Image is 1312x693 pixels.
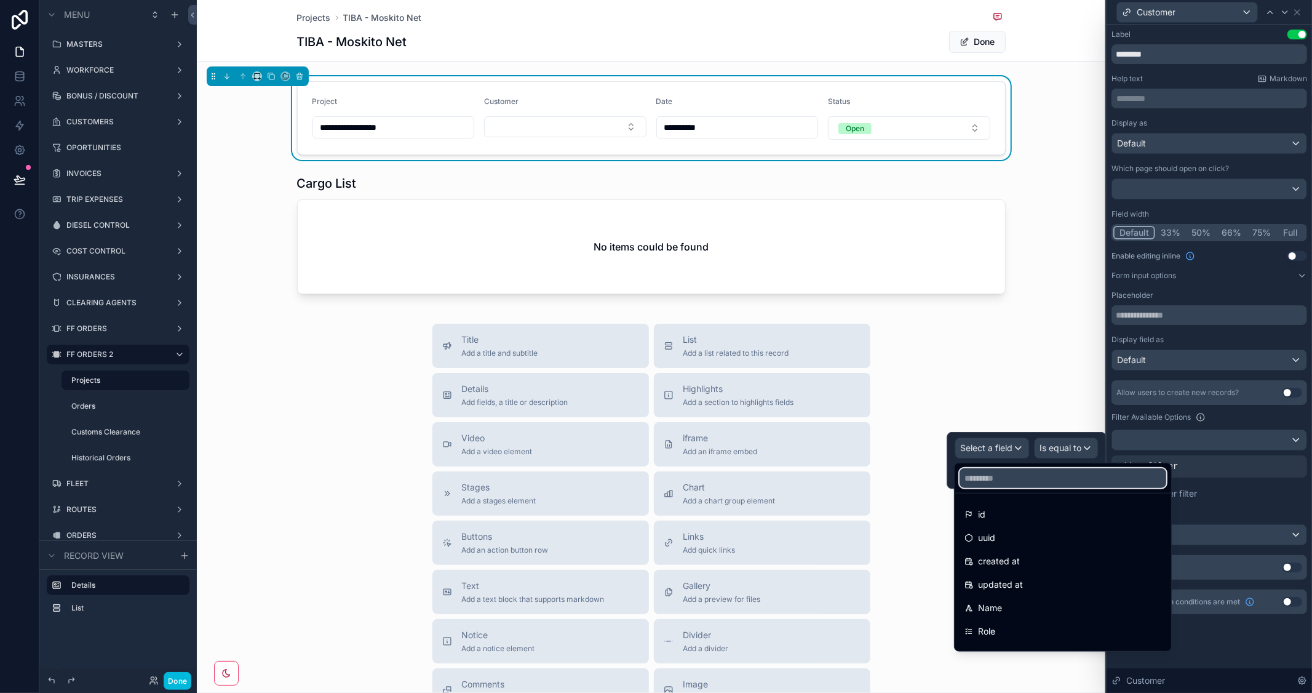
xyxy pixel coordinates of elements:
span: Default [1117,137,1146,150]
button: DividerAdd a divider [654,619,870,663]
button: StagesAdd a stages element [432,471,649,516]
span: Buttons [462,531,549,543]
label: INSURANCES [66,272,165,282]
button: ListAdd a list related to this record [654,324,870,368]
a: BONUS / DISCOUNT [66,91,165,101]
label: FF ORDERS 2 [66,350,165,359]
h1: TIBA - Moskito Net [297,33,407,50]
span: Customer [1126,675,1165,687]
label: Help text [1111,74,1143,84]
span: Add a notice element [462,644,535,654]
span: List [683,334,789,346]
span: Add a preview for files [683,595,761,604]
a: Customs Clearance [71,427,182,437]
button: Default [1113,226,1155,239]
span: updated at [978,577,1023,592]
a: COST CONTROL [66,246,165,256]
span: Add quick links [683,545,736,555]
label: Projects [71,375,182,385]
label: Historical Orders [71,453,182,463]
button: Done [949,31,1006,53]
div: scrollable content [1111,89,1307,108]
button: TextAdd a text block that supports markdown [432,570,649,614]
label: OPORTUNITIES [66,143,182,153]
button: Name: A -> Z [1111,524,1307,545]
a: CUSTOMERS [66,117,165,127]
span: Add a text block that supports markdown [462,595,605,604]
button: Done [164,672,191,690]
label: Filter Available Options [1111,412,1191,422]
span: Add fields, a title or description [462,398,568,407]
button: ChartAdd a chart group element [654,471,870,516]
span: Date [656,97,673,106]
span: Add a section to highlights fields [683,398,794,407]
button: GalleryAdd a preview for files [654,570,870,614]
span: Markdown [1270,74,1307,84]
span: Customer [484,97,519,106]
span: Status [828,97,850,106]
button: DetailsAdd fields, a title or description [432,373,649,417]
a: INVOICES [66,169,165,178]
button: Default [1111,350,1307,371]
div: Label [1111,30,1131,39]
a: FF ORDERS [66,324,165,334]
a: Projects [297,12,331,24]
span: Record view [64,550,124,562]
button: 75% [1247,226,1276,239]
span: Details [462,383,568,395]
span: Highlights [683,383,794,395]
button: ButtonsAdd an action button row [432,521,649,565]
label: Placeholder [1111,290,1153,300]
label: DIESEL CONTROL [66,220,165,230]
span: Chart [683,481,776,494]
label: MASTERS [66,39,165,49]
label: WORKFORCE [66,65,165,75]
button: LinksAdd quick links [654,521,870,565]
span: iframe [683,432,758,444]
button: Form input options [1111,271,1307,281]
span: Divider [683,629,729,641]
label: Which page should open on click? [1111,164,1229,174]
span: Role [978,624,995,639]
label: ORDERS [66,531,165,540]
span: Enable editing inline [1111,251,1180,261]
label: FLEET [66,479,165,489]
span: Project [312,97,338,106]
span: Add an iframe embed [683,447,758,457]
label: Details [71,580,180,590]
label: Display field as [1111,335,1164,345]
a: Markdown [1257,74,1307,84]
span: Gallery [683,580,761,592]
label: Display as [1111,118,1147,128]
span: Add a stages element [462,496,536,506]
div: Open [846,123,864,134]
span: Stages [462,481,536,494]
span: Add a video element [462,447,533,457]
label: TRIP EXPENSES [66,194,165,204]
span: Name [978,601,1002,615]
span: Text [462,580,605,592]
a: ROUTES [66,505,165,515]
span: Add a divider [683,644,729,654]
span: Video [462,432,533,444]
span: Add a chart group element [683,496,776,506]
span: Add a list related to this record [683,348,789,358]
button: 33% [1155,226,1186,239]
label: Orders [71,401,182,411]
span: Address [978,647,1012,662]
span: Image [683,678,761,691]
span: Notice [462,629,535,641]
button: Select Button [484,116,646,137]
div: scrollable content [39,570,197,630]
button: 50% [1186,226,1216,239]
label: CLEARING AGENTS [66,298,165,308]
button: Select Button [828,116,990,140]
